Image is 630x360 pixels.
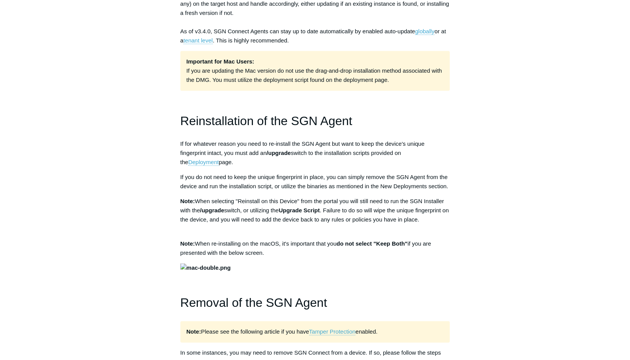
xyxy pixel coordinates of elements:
[186,328,201,335] strong: Note:
[224,207,279,213] span: switch, or utilizing the
[186,58,442,83] span: If you are updating the Mac version do not use the drag-and-drop installation method associated w...
[180,207,449,223] span: . Failure to do so will wipe the unique fingerprint on the device, and you will need to add the d...
[180,296,327,310] span: Removal of the SGN Agent
[337,240,408,247] strong: do not select "Keep Both"
[180,174,448,189] span: If you do not need to keep the unique fingerprint in place, you can simply remove the SGN Agent f...
[279,207,320,213] span: Upgrade Script
[180,198,195,204] span: Note:
[180,114,352,128] span: Reinstallation of the SGN Agent
[188,159,219,166] a: Deployment
[415,28,434,35] a: globally
[200,207,224,213] span: /upgrade
[180,198,444,213] span: When selecting "Reinstall on this Device" from the portal you will still need to run the SGN Inst...
[180,263,231,272] img: mac-double.png
[180,150,401,166] span: switch to the installation scripts provided on the page.
[267,150,291,156] span: /upgrade
[186,58,254,65] strong: Important for Mac Users:
[180,239,450,257] p: When re-installing on the macOS, it's important that you if you are presented with the below screen.
[180,240,195,247] strong: Note:
[180,140,424,156] span: If for whatever reason you need to re-install the SGN Agent but want to keep the device's unique ...
[183,37,213,44] a: tenant level
[186,328,377,335] span: Please see the following article if you have enabled.
[309,328,356,335] a: Tamper Protection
